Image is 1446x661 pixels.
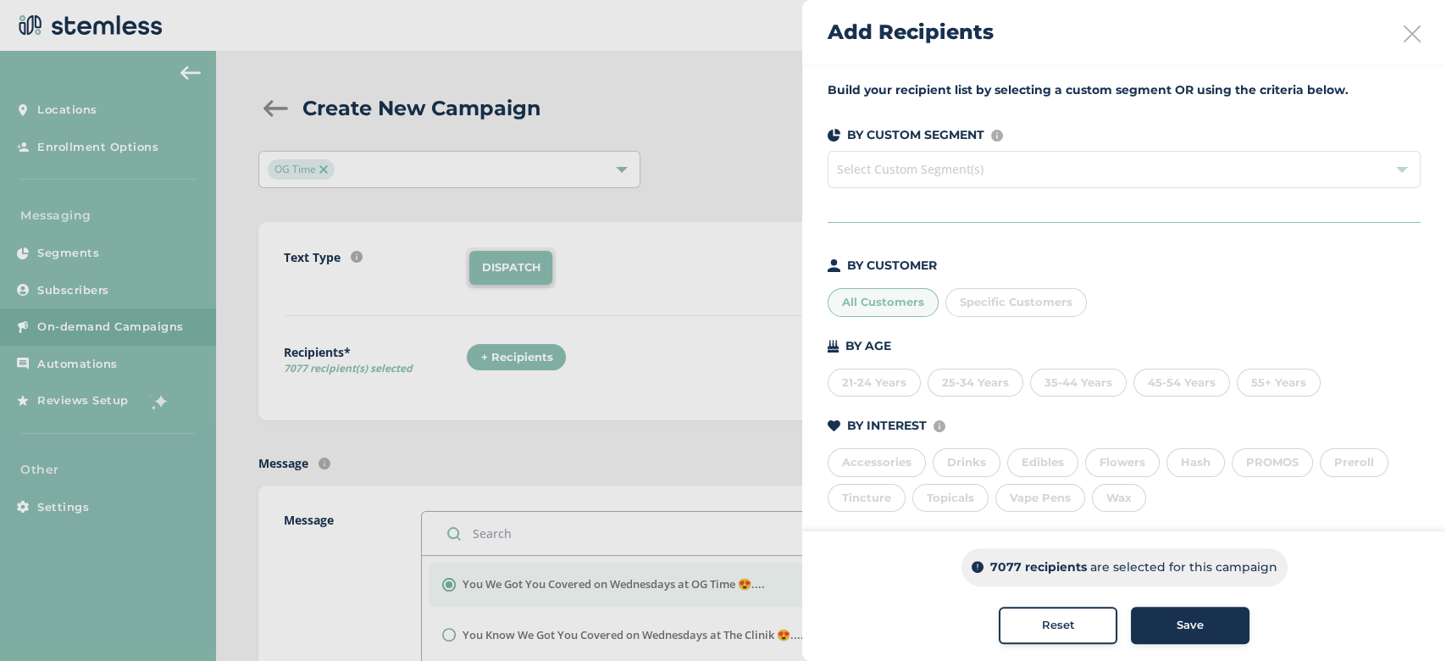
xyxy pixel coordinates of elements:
[828,288,939,317] div: All Customers
[1320,448,1388,477] div: Preroll
[828,448,926,477] div: Accessories
[1090,558,1277,576] p: are selected for this campaign
[912,484,989,513] div: Topicals
[990,558,1087,576] p: 7077 recipients
[828,17,994,47] h2: Add Recipients
[845,337,891,355] p: BY AGE
[928,369,1023,397] div: 25-34 Years
[999,607,1117,644] button: Reset
[1177,617,1204,634] span: Save
[847,417,927,435] p: BY INTEREST
[847,257,937,275] p: BY CUSTOMER
[828,129,840,142] img: icon-segments-dark-074adb27.svg
[995,484,1085,513] div: Vape Pens
[1007,448,1078,477] div: Edibles
[828,259,840,272] img: icon-person-dark-ced50e5f.svg
[1133,369,1230,397] div: 45-54 Years
[828,420,840,432] img: icon-heart-dark-29e6356f.svg
[828,484,906,513] div: Tincture
[934,420,945,432] img: icon-info-236977d2.svg
[972,562,983,574] img: icon-info-dark-48f6c5f3.svg
[1030,369,1127,397] div: 35-44 Years
[960,295,1072,308] span: Specific Customers
[828,369,921,397] div: 21-24 Years
[1092,484,1146,513] div: Wax
[1361,580,1446,661] iframe: Chat Widget
[991,130,1003,142] img: icon-info-236977d2.svg
[1166,448,1225,477] div: Hash
[828,340,839,353] img: icon-cake-93b2a7b5.svg
[1042,617,1075,634] span: Reset
[828,81,1421,99] label: Build your recipient list by selecting a custom segment OR using the criteria below.
[933,448,1000,477] div: Drinks
[1237,369,1321,397] div: 55+ Years
[1085,448,1160,477] div: Flowers
[847,126,984,144] p: BY CUSTOM SEGMENT
[1232,448,1313,477] div: PROMOS
[1131,607,1249,644] button: Save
